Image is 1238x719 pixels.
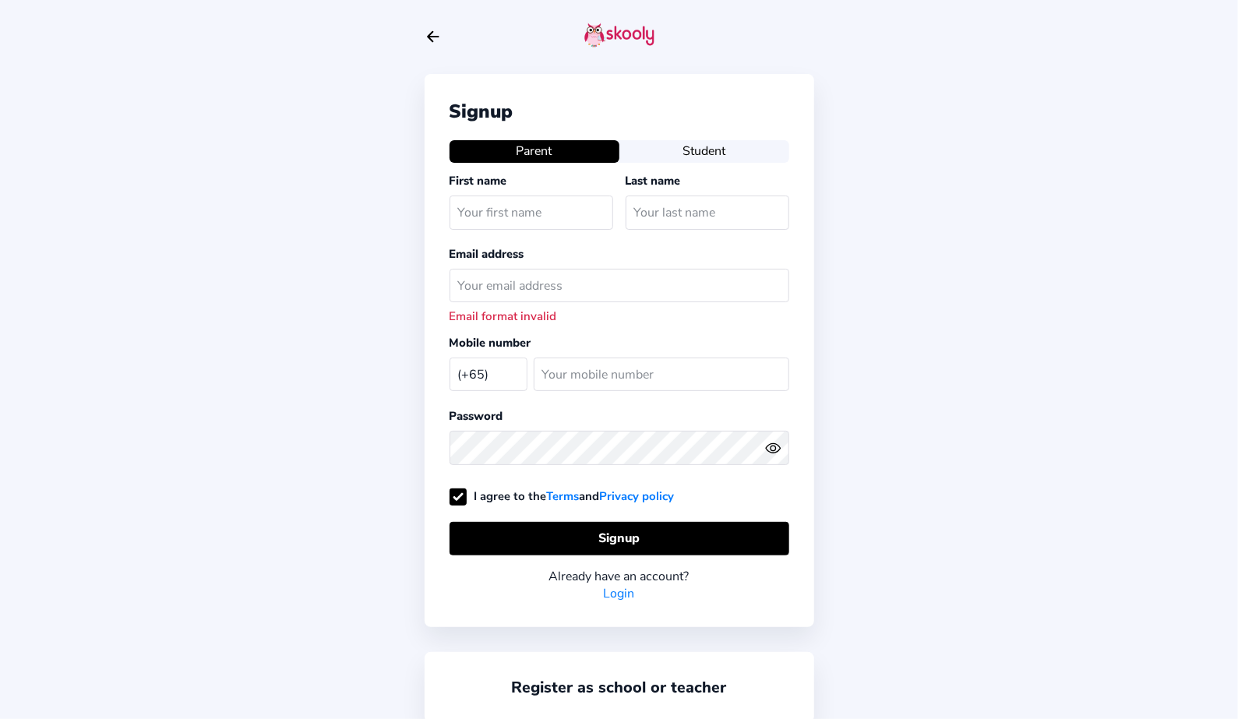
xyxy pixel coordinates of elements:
[450,99,789,124] div: Signup
[512,677,727,698] a: Register as school or teacher
[600,488,675,504] a: Privacy policy
[626,173,681,189] label: Last name
[450,269,789,302] input: Your email address
[547,488,580,504] a: Terms
[450,196,613,229] input: Your first name
[765,440,781,456] ion-icon: eye outline
[450,568,789,585] div: Already have an account?
[450,140,619,162] button: Parent
[450,173,507,189] label: First name
[450,335,531,351] label: Mobile number
[450,408,503,424] label: Password
[619,140,789,162] button: Student
[450,308,789,324] div: Email format invalid
[450,246,524,262] label: Email address
[584,23,654,48] img: skooly-logo.png
[626,196,789,229] input: Your last name
[765,440,788,456] button: eye outlineeye off outline
[450,488,675,504] label: I agree to the and
[534,358,789,391] input: Your mobile number
[425,28,442,45] button: arrow back outline
[450,522,789,555] button: Signup
[604,585,635,602] a: Login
